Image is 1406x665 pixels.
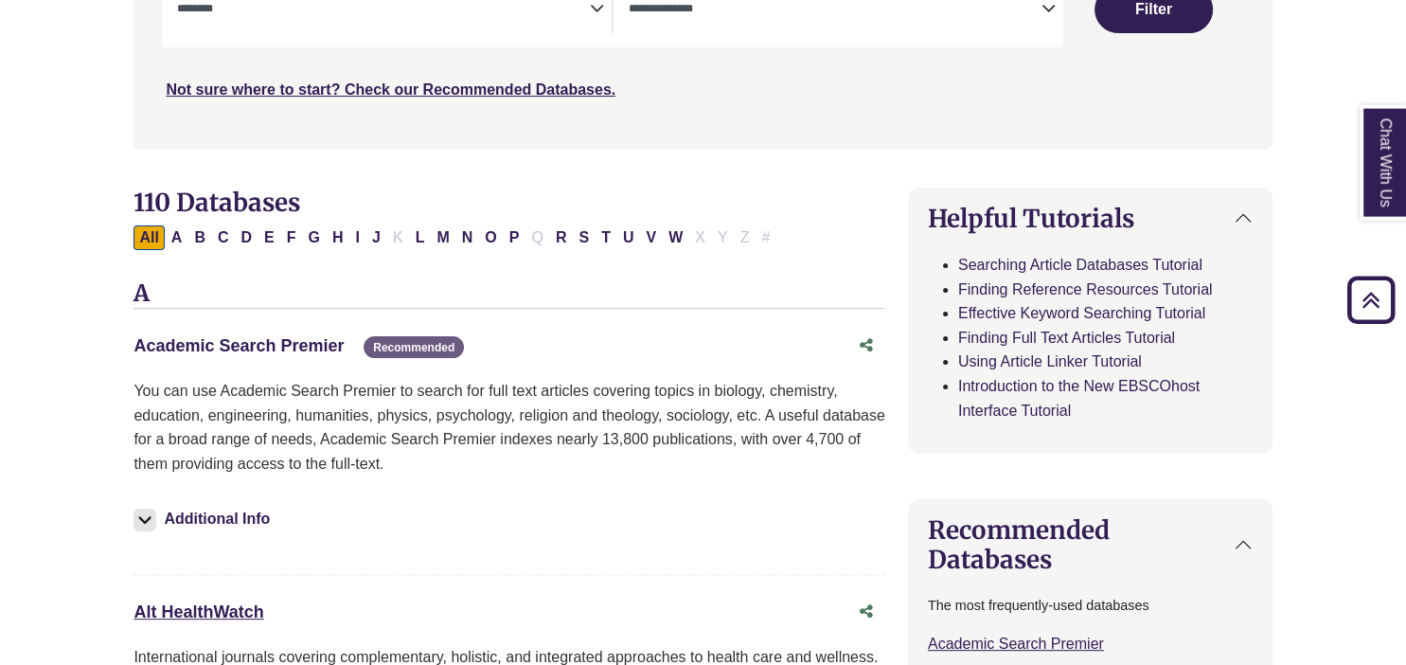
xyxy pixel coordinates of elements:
a: Introduction to the New EBSCOhost Interface Tutorial [958,378,1200,419]
button: Filter Results I [350,225,365,250]
p: The most frequently-used databases [928,595,1253,617]
button: Filter Results D [236,225,258,250]
button: Filter Results N [456,225,479,250]
span: Recommended [364,336,464,358]
a: Using Article Linker Tutorial [958,353,1142,369]
button: Filter Results B [188,225,211,250]
a: Finding Full Text Articles Tutorial [958,330,1175,346]
a: Back to Top [1341,287,1401,313]
button: Share this database [847,328,885,364]
textarea: Search [629,3,1041,18]
a: Academic Search Premier [928,636,1104,652]
button: Filter Results W [663,225,688,250]
button: Filter Results G [303,225,326,250]
a: Searching Article Databases Tutorial [958,257,1202,273]
button: All [133,225,164,250]
button: Filter Results V [640,225,662,250]
a: Alt HealthWatch [133,602,263,621]
a: Effective Keyword Searching Tutorial [958,305,1205,321]
textarea: Search [177,3,590,18]
button: Recommended Databases [909,500,1272,589]
p: You can use Academic Search Premier to search for full text articles covering topics in biology, ... [133,379,885,476]
button: Filter Results C [212,225,235,250]
button: Filter Results T [596,225,616,250]
button: Filter Results M [431,225,454,250]
button: Filter Results J [366,225,386,250]
button: Share this database [847,594,885,630]
button: Filter Results S [573,225,595,250]
div: Alpha-list to filter by first letter of database name [133,228,777,244]
a: Not sure where to start? Check our Recommended Databases. [166,81,615,98]
a: Finding Reference Resources Tutorial [958,281,1213,297]
button: Filter Results O [479,225,502,250]
button: Filter Results E [258,225,280,250]
a: Academic Search Premier [133,336,344,355]
button: Helpful Tutorials [909,189,1272,248]
button: Filter Results F [281,225,302,250]
h3: A [133,280,885,309]
button: Filter Results R [550,225,573,250]
span: 110 Databases [133,187,300,218]
button: Additional Info [133,506,276,532]
button: Filter Results L [410,225,431,250]
button: Filter Results H [327,225,349,250]
button: Filter Results U [617,225,640,250]
button: Filter Results P [504,225,525,250]
button: Filter Results A [166,225,188,250]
